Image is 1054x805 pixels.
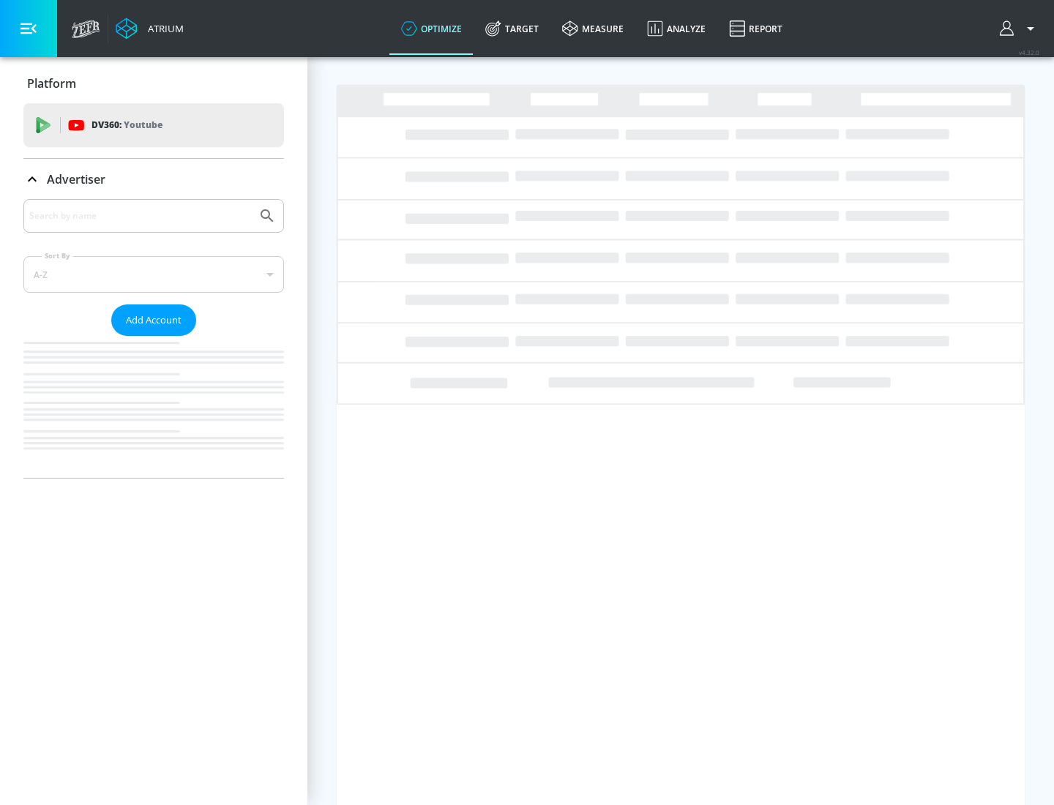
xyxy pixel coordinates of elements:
a: Analyze [635,2,717,55]
p: DV360: [91,117,162,133]
p: Youtube [124,117,162,132]
a: Target [474,2,550,55]
a: Atrium [116,18,184,40]
nav: list of Advertiser [23,336,284,478]
input: Search by name [29,206,251,225]
label: Sort By [42,251,73,261]
a: optimize [389,2,474,55]
p: Platform [27,75,76,91]
p: Advertiser [47,171,105,187]
span: Add Account [126,312,182,329]
button: Add Account [111,304,196,336]
span: v 4.32.0 [1019,48,1039,56]
a: measure [550,2,635,55]
div: Advertiser [23,199,284,478]
div: Platform [23,63,284,104]
div: DV360: Youtube [23,103,284,147]
div: A-Z [23,256,284,293]
div: Atrium [142,22,184,35]
div: Advertiser [23,159,284,200]
a: Report [717,2,794,55]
